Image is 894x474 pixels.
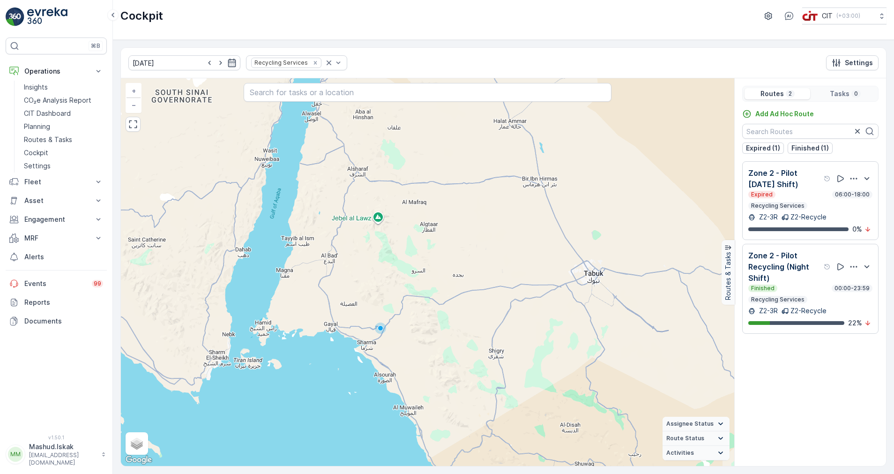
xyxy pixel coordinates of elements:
p: CIT [822,11,833,21]
p: Routes [760,89,784,98]
a: Events99 [6,274,107,293]
p: Settings [24,161,51,171]
a: Reports [6,293,107,312]
p: Add Ad Hoc Route [755,109,814,119]
p: Tasks [830,89,849,98]
span: Route Status [666,435,704,442]
p: Finished (1) [791,143,829,153]
button: MMMashud.Iskak[EMAIL_ADDRESS][DOMAIN_NAME] [6,442,107,466]
p: Z2-Recycle [790,306,827,316]
a: Open this area in Google Maps (opens a new window) [123,454,154,466]
button: Finished (1) [788,143,833,154]
summary: Assignee Status [663,417,730,431]
span: + [132,87,136,95]
img: cit-logo_pOk6rL0.png [802,11,818,21]
p: 2 [788,90,793,98]
p: 22 % [848,318,862,328]
span: Activities [666,449,694,457]
p: Recycling Services [750,296,805,303]
button: Fleet [6,173,107,191]
p: Routes & Tasks [723,252,733,300]
summary: Route Status [663,431,730,446]
button: MRF [6,229,107,248]
p: Finished [750,285,775,292]
p: Expired [750,191,774,198]
summary: Activities [663,446,730,460]
span: v 1.50.1 [6,435,107,440]
div: Help Tooltip Icon [824,263,831,271]
p: MRF [24,233,88,243]
p: Z2-3R [757,212,778,222]
p: ⌘B [91,42,100,50]
a: Routes & Tasks [20,133,107,146]
p: 0 [853,90,859,98]
img: logo [6,8,24,26]
p: CIT Dashboard [24,109,71,118]
a: Zoom In [127,84,141,98]
div: Help Tooltip Icon [824,175,831,182]
p: Cockpit [120,8,163,23]
p: Zone 2 - Pilot Recycling (Night Shift) [748,250,822,284]
p: CO₂e Analysis Report [24,96,91,105]
a: Zoom Out [127,98,141,112]
p: Operations [24,67,88,76]
p: Documents [24,316,103,326]
a: CO₂e Analysis Report [20,94,107,107]
input: Search for tasks or a location [244,83,611,102]
button: Engagement [6,210,107,229]
span: Assignee Status [666,420,714,428]
p: Z2-Recycle [790,212,827,222]
a: Settings [20,159,107,173]
p: Zone 2 - Pilot [DATE] Shift) [748,167,822,190]
a: Alerts [6,248,107,266]
img: Google [123,454,154,466]
p: Fleet [24,177,88,187]
p: ( +03:00 ) [836,12,860,20]
a: CIT Dashboard [20,107,107,120]
a: Documents [6,312,107,331]
button: Settings [826,55,879,70]
button: Asset [6,191,107,210]
a: Layers [127,433,147,454]
img: logo_light-DOdMpM7g.png [27,8,67,26]
p: Settings [845,58,873,68]
p: Z2-3R [757,306,778,316]
button: Operations [6,62,107,81]
p: Events [24,279,86,288]
p: Asset [24,196,88,205]
div: MM [8,447,23,462]
p: Insights [24,83,48,92]
a: Insights [20,81,107,94]
p: 06:00-18:00 [834,191,871,198]
p: Mashud.Iskak [29,442,97,451]
p: 99 [94,280,101,287]
span: − [132,101,136,109]
button: Expired (1) [742,143,784,154]
input: Search Routes [742,124,879,139]
p: 00:00-23:59 [834,285,871,292]
p: Expired (1) [746,143,780,153]
a: Planning [20,120,107,133]
p: Alerts [24,252,103,262]
p: Recycling Services [750,202,805,210]
p: Engagement [24,215,88,224]
button: CIT(+03:00) [802,8,887,24]
a: Add Ad Hoc Route [742,109,814,119]
p: Planning [24,122,50,131]
div: Remove Recycling Services [310,59,320,67]
div: Recycling Services [252,58,309,67]
p: Routes & Tasks [24,135,72,144]
p: 0 % [852,225,862,234]
p: Reports [24,298,103,307]
p: [EMAIL_ADDRESS][DOMAIN_NAME] [29,451,97,466]
p: Cockpit [24,148,48,158]
a: Cockpit [20,146,107,159]
input: dd/mm/yyyy [128,55,240,70]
